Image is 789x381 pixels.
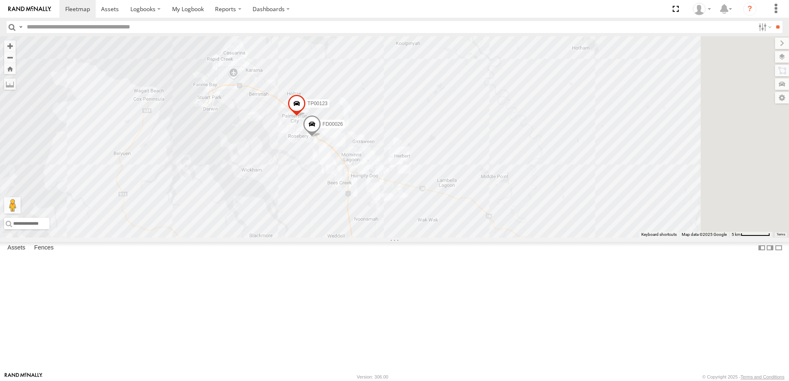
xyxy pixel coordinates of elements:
label: Measure [4,78,16,90]
label: Fences [30,242,58,254]
label: Search Filter Options [755,21,773,33]
span: FD00026 [323,121,343,127]
div: John Oneill [690,3,714,15]
a: Terms (opens in new tab) [777,233,785,236]
span: Map data ©2025 Google [682,232,727,237]
button: Zoom in [4,40,16,52]
button: Map scale: 5 km per 67 pixels [729,232,772,238]
div: Version: 306.00 [357,374,388,379]
i: ? [743,2,756,16]
button: Drag Pegman onto the map to open Street View [4,197,21,214]
button: Zoom Home [4,63,16,74]
label: Dock Summary Table to the Right [766,242,774,254]
button: Keyboard shortcuts [641,232,677,238]
label: Assets [3,242,29,254]
label: Dock Summary Table to the Left [758,242,766,254]
a: Terms and Conditions [741,374,784,379]
div: © Copyright 2025 - [702,374,784,379]
label: Map Settings [775,92,789,103]
span: TP00123 [307,101,328,106]
label: Hide Summary Table [775,242,783,254]
label: Search Query [17,21,24,33]
span: 5 km [732,232,741,237]
img: rand-logo.svg [8,6,51,12]
a: Visit our Website [5,373,43,381]
button: Zoom out [4,52,16,63]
